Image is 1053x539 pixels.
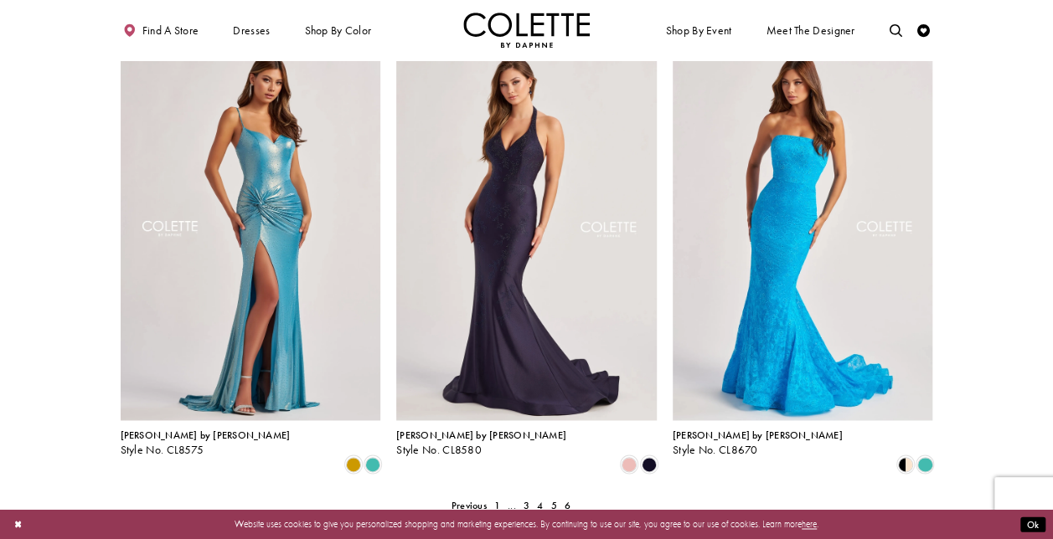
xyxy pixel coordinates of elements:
[503,496,519,515] a: ...
[565,499,570,512] span: 6
[537,499,543,512] span: 4
[396,443,482,457] span: Style No. CL8580
[142,24,199,37] span: Find a store
[91,516,962,532] p: Website uses cookies to give you personalized shopping and marketing experiences. By continuing t...
[121,429,291,442] span: [PERSON_NAME] by [PERSON_NAME]
[346,456,361,471] i: Gold
[447,496,490,515] a: Prev Page
[121,430,291,457] div: Colette by Daphne Style No. CL8575
[233,24,270,37] span: Dresses
[673,443,758,457] span: Style No. CL8670
[494,499,500,512] span: 1
[8,513,28,536] button: Close Dialog
[673,430,843,457] div: Colette by Daphne Style No. CL8670
[508,499,516,512] span: ...
[898,456,913,471] i: Black/Nude
[673,42,933,420] a: Visit Colette by Daphne Style No. CL8670 Page
[396,42,657,420] a: Visit Colette by Daphne Style No. CL8580 Page
[642,456,657,471] i: Midnight
[452,499,487,512] span: Previous
[230,13,273,48] span: Dresses
[547,496,560,515] a: 5
[763,13,859,48] a: Meet the designer
[886,13,906,48] a: Toggle search
[673,429,843,442] span: [PERSON_NAME] by [PERSON_NAME]
[914,13,933,48] a: Check Wishlist
[121,443,204,457] span: Style No. CL8575
[490,496,503,515] a: 1
[304,24,371,37] span: Shop by color
[666,24,732,37] span: Shop By Event
[519,496,533,515] a: 3
[121,42,381,420] a: Visit Colette by Daphne Style No. CL8575 Page
[524,499,529,512] span: 3
[560,496,574,515] span: Current page
[663,13,735,48] span: Shop By Event
[463,13,591,48] a: Visit Home Page
[396,430,566,457] div: Colette by Daphne Style No. CL8580
[534,496,547,515] a: 4
[121,13,202,48] a: Find a store
[302,13,374,48] span: Shop by color
[396,429,566,442] span: [PERSON_NAME] by [PERSON_NAME]
[550,499,556,512] span: 5
[802,518,817,530] a: here
[1020,516,1045,532] button: Submit Dialog
[766,24,854,37] span: Meet the designer
[463,13,591,48] img: Colette by Daphne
